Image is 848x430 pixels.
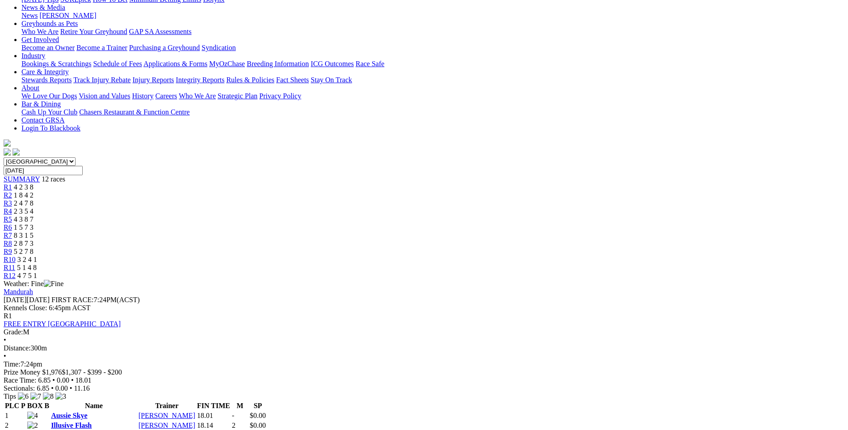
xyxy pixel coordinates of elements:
a: Race Safe [355,60,384,67]
span: 12 races [42,175,65,183]
a: Bookings & Scratchings [21,60,91,67]
div: Kennels Close: 6:45pm ACST [4,304,844,312]
div: Bar & Dining [21,108,844,116]
a: Fact Sheets [276,76,309,84]
a: Breeding Information [247,60,309,67]
span: $0.00 [250,412,266,419]
span: Race Time: [4,376,36,384]
a: Bar & Dining [21,100,61,108]
span: • [51,384,54,392]
a: News [21,12,38,19]
span: 5 2 7 8 [14,248,34,255]
a: Stewards Reports [21,76,72,84]
span: R6 [4,223,12,231]
div: 7:24pm [4,360,844,368]
th: SP [249,401,266,410]
span: 3 2 4 1 [17,256,37,263]
span: SUMMARY [4,175,40,183]
span: 2 3 5 4 [14,207,34,215]
a: Rules & Policies [226,76,274,84]
a: Strategic Plan [218,92,257,100]
span: BOX [27,402,43,409]
a: R7 [4,232,12,239]
span: R5 [4,215,12,223]
th: FIN TIME [197,401,231,410]
span: R11 [4,264,15,271]
div: Care & Integrity [21,76,844,84]
a: Applications & Forms [143,60,207,67]
span: P [21,402,25,409]
th: Trainer [138,401,196,410]
a: R2 [4,191,12,199]
img: 4 [27,412,38,420]
a: Become an Owner [21,44,75,51]
a: R12 [4,272,16,279]
a: Careers [155,92,177,100]
span: R1 [4,312,12,320]
a: History [132,92,153,100]
span: • [52,376,55,384]
span: 0.00 [55,384,68,392]
td: 1 [4,411,26,420]
a: Greyhounds as Pets [21,20,78,27]
span: 4 3 8 7 [14,215,34,223]
span: • [71,376,74,384]
td: 18.01 [197,411,231,420]
a: Mandurah [4,288,33,295]
span: Tips [4,392,16,400]
a: Injury Reports [132,76,174,84]
a: Industry [21,52,45,59]
span: Grade: [4,328,23,336]
a: Syndication [202,44,236,51]
span: 5 1 4 8 [17,264,37,271]
span: • [70,384,72,392]
span: 8 3 1 5 [14,232,34,239]
span: Distance: [4,344,30,352]
td: 2 [4,421,26,430]
a: Track Injury Rebate [73,76,131,84]
div: Get Involved [21,44,844,52]
a: Integrity Reports [176,76,224,84]
text: 2 [232,422,236,429]
text: - [232,412,234,419]
img: 7 [30,392,41,400]
span: Weather: Fine [4,280,63,287]
a: About [21,84,39,92]
span: 1 8 4 2 [14,191,34,199]
a: News & Media [21,4,65,11]
span: Sectionals: [4,384,35,392]
span: • [4,352,6,360]
a: Care & Integrity [21,68,69,76]
a: Cash Up Your Club [21,108,77,116]
a: Who We Are [21,28,59,35]
span: 18.01 [76,376,92,384]
span: [DATE] [4,296,27,304]
th: M [232,401,249,410]
a: R1 [4,183,12,191]
span: 7:24PM(ACST) [51,296,140,304]
a: Contact GRSA [21,116,64,124]
a: MyOzChase [209,60,245,67]
a: [PERSON_NAME] [39,12,96,19]
img: Fine [44,280,63,288]
img: 8 [43,392,54,400]
a: Become a Trainer [76,44,127,51]
span: 6.85 [37,384,49,392]
span: $1,307 - $399 - $200 [62,368,122,376]
div: 300m [4,344,844,352]
input: Select date [4,166,83,175]
img: 3 [55,392,66,400]
a: R10 [4,256,16,263]
a: Retire Your Greyhound [60,28,127,35]
span: 6.85 [38,376,51,384]
a: R4 [4,207,12,215]
th: Name [51,401,137,410]
a: [PERSON_NAME] [139,422,195,429]
a: Illusive Flash [51,422,92,429]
